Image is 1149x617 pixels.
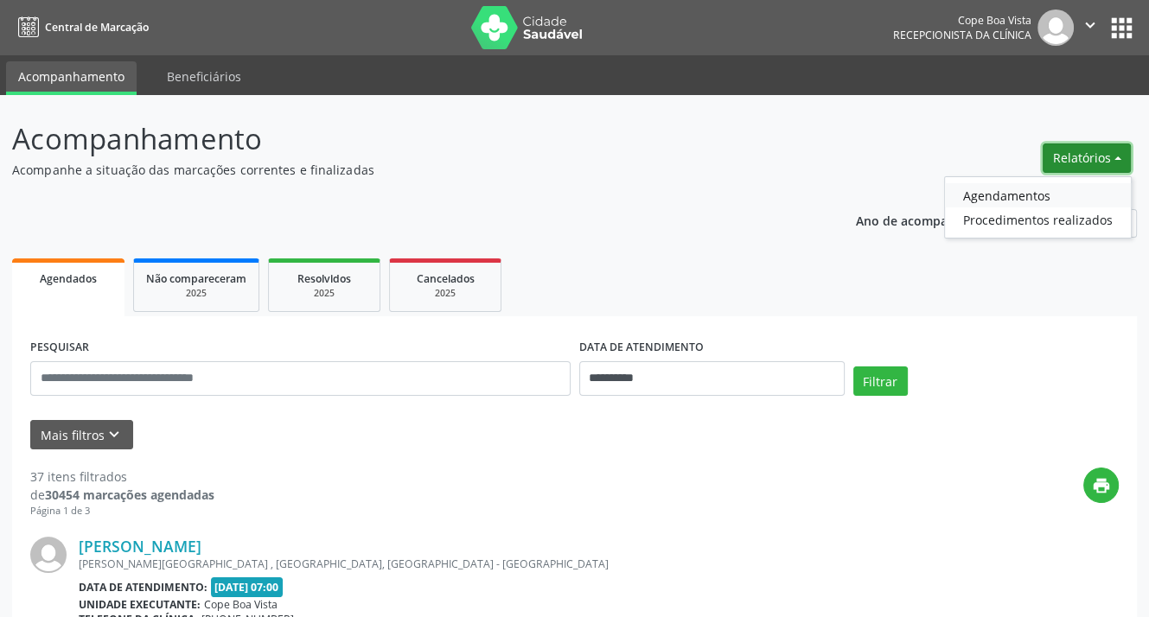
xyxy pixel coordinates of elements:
b: Unidade executante: [79,597,201,612]
span: Recepcionista da clínica [893,28,1031,42]
p: Acompanhe a situação das marcações correntes e finalizadas [12,161,800,179]
span: Resolvidos [297,271,351,286]
button: apps [1107,13,1137,43]
a: Procedimentos realizados [945,207,1131,232]
a: [PERSON_NAME] [79,537,201,556]
span: Não compareceram [146,271,246,286]
div: Página 1 de 3 [30,504,214,518]
div: 2025 [281,287,367,300]
a: Agendamentos [945,183,1131,207]
p: Ano de acompanhamento [856,209,1009,231]
i:  [1081,16,1100,35]
span: Cancelados [417,271,475,286]
button: print [1083,468,1119,503]
button: Mais filtroskeyboard_arrow_down [30,420,133,450]
div: de [30,486,214,504]
span: Cope Boa Vista [204,597,278,612]
div: Cope Boa Vista [893,13,1031,28]
ul: Relatórios [944,176,1132,239]
img: img [30,537,67,573]
a: Beneficiários [155,61,253,92]
a: Acompanhamento [6,61,137,95]
button:  [1074,10,1107,46]
i: keyboard_arrow_down [105,425,124,444]
div: 2025 [146,287,246,300]
p: Acompanhamento [12,118,800,161]
div: 2025 [402,287,488,300]
div: [PERSON_NAME][GEOGRAPHIC_DATA] , [GEOGRAPHIC_DATA], [GEOGRAPHIC_DATA] - [GEOGRAPHIC_DATA] [79,557,859,571]
button: Relatórios [1043,143,1131,173]
div: 37 itens filtrados [30,468,214,486]
span: Central de Marcação [45,20,149,35]
span: [DATE] 07:00 [211,577,284,597]
img: img [1037,10,1074,46]
span: Agendados [40,271,97,286]
b: Data de atendimento: [79,580,207,595]
label: PESQUISAR [30,334,89,361]
a: Central de Marcação [12,13,149,41]
strong: 30454 marcações agendadas [45,487,214,503]
label: DATA DE ATENDIMENTO [579,334,704,361]
i: print [1092,476,1111,495]
button: Filtrar [853,366,908,396]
